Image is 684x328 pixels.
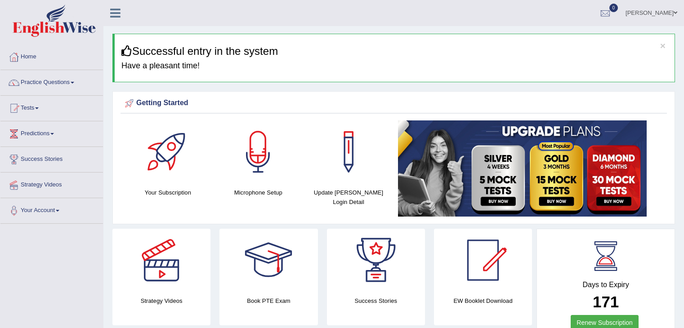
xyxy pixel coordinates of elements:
[219,296,317,306] h4: Book PTE Exam
[0,121,103,144] a: Predictions
[0,44,103,67] a: Home
[327,296,425,306] h4: Success Stories
[121,62,668,71] h4: Have a pleasant time!
[593,293,619,310] b: 171
[0,96,103,118] a: Tests
[127,188,209,197] h4: Your Subscription
[398,120,647,217] img: small5.jpg
[0,147,103,169] a: Success Stories
[434,296,532,306] h4: EW Booklet Download
[547,281,665,289] h4: Days to Expiry
[123,97,665,110] div: Getting Started
[0,173,103,195] a: Strategy Videos
[218,188,299,197] h4: Microphone Setup
[0,70,103,93] a: Practice Questions
[121,45,668,57] h3: Successful entry in the system
[609,4,618,12] span: 0
[308,188,389,207] h4: Update [PERSON_NAME] Login Detail
[0,198,103,221] a: Your Account
[112,296,210,306] h4: Strategy Videos
[660,41,666,50] button: ×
